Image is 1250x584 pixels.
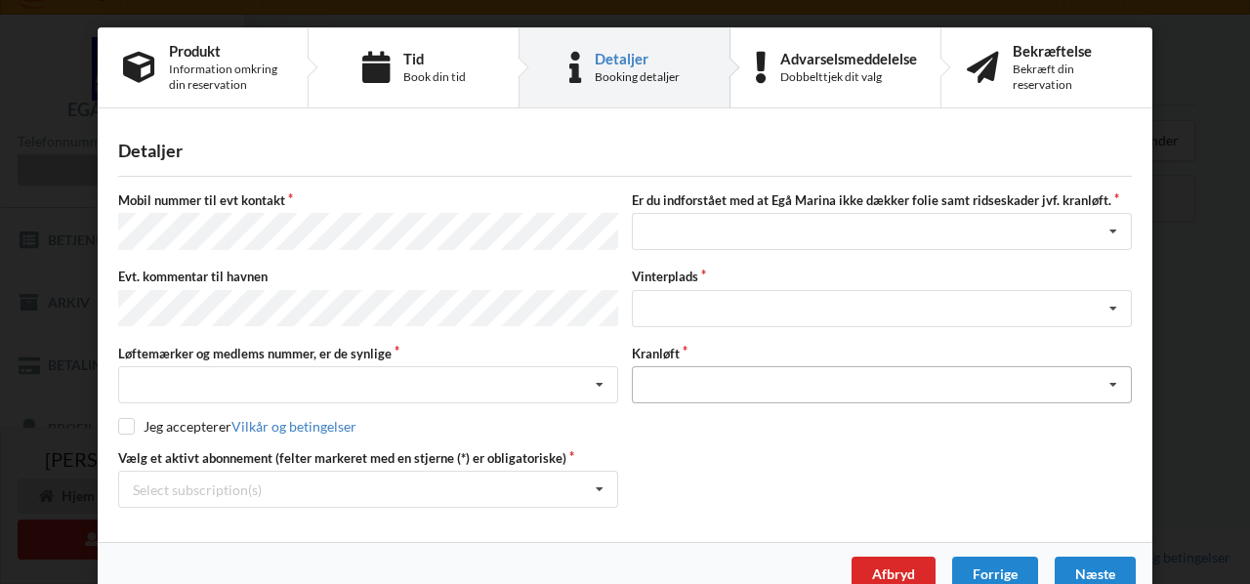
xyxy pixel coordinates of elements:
div: Book din tid [403,69,466,85]
div: Information omkring din reservation [169,62,282,93]
label: Jeg accepterer [118,418,356,435]
div: Bekræft din reservation [1013,62,1127,93]
label: Vælg et aktivt abonnement (felter markeret med en stjerne (*) er obligatoriske) [118,449,618,467]
label: Er du indforstået med at Egå Marina ikke dækker folie samt ridseskader jvf. kranløft. [632,191,1132,209]
div: Detaljer [118,140,1132,162]
a: Vilkår og betingelser [231,418,356,435]
div: Tid [403,51,466,66]
label: Vinterplads [632,268,1132,285]
div: Bekræftelse [1013,43,1127,59]
label: Evt. kommentar til havnen [118,268,618,285]
div: Produkt [169,43,282,59]
label: Kranløft [632,345,1132,362]
div: Dobbelttjek dit valg [780,69,917,85]
div: Select subscription(s) [133,481,262,498]
label: Mobil nummer til evt kontakt [118,191,618,209]
div: Booking detaljer [595,69,680,85]
div: Detaljer [595,51,680,66]
label: Løftemærker og medlems nummer, er de synlige [118,345,618,362]
div: Advarselsmeddelelse [780,51,917,66]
